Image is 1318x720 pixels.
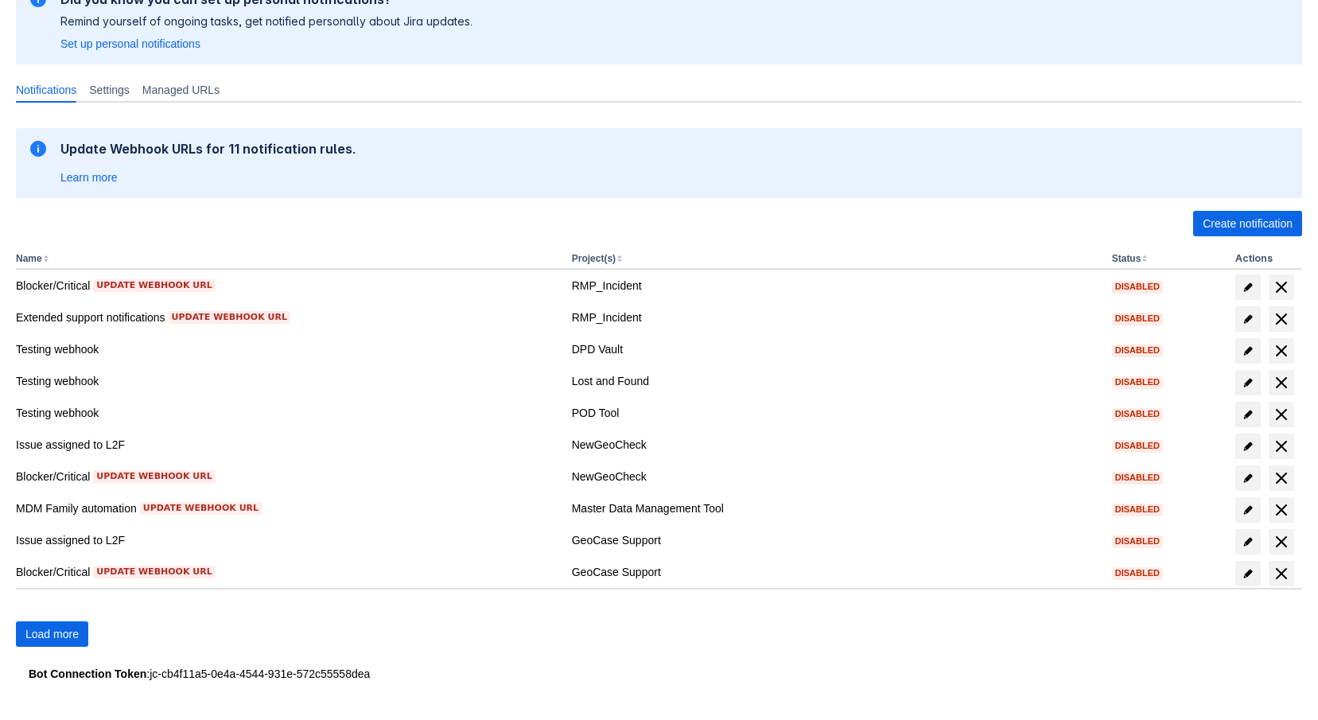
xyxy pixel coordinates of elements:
[1112,346,1163,355] span: Disabled
[60,14,472,29] p: Remind yourself of ongoing tasks, get notified personally about Jira updates.
[1242,472,1254,485] span: edit
[16,373,559,389] div: Testing webhook
[16,532,559,548] div: Issue assigned to L2F
[1242,408,1254,421] span: edit
[60,169,118,185] a: Learn more
[16,405,559,421] div: Testing webhook
[16,278,559,294] div: Blocker/Critical
[60,141,356,157] h2: Update Webhook URLs for 11 notification rules.
[96,566,212,578] span: Update webhook URL
[1229,249,1302,270] th: Actions
[16,469,559,485] div: Blocker/Critical
[1112,505,1163,514] span: Disabled
[29,667,146,680] strong: Bot Connection Token
[1242,344,1254,357] span: edit
[16,437,559,453] div: Issue assigned to L2F
[89,82,130,98] span: Settings
[1203,211,1293,236] span: Create notification
[16,564,559,580] div: Blocker/Critical
[1112,282,1163,291] span: Disabled
[1242,567,1254,580] span: edit
[1112,442,1163,450] span: Disabled
[1272,437,1291,456] span: delete
[572,341,1099,357] div: DPD Vault
[1112,537,1163,546] span: Disabled
[172,311,287,324] span: Update webhook URL
[1242,281,1254,294] span: edit
[572,309,1099,325] div: RMP_Incident
[25,621,79,647] span: Load more
[572,437,1099,453] div: NewGeoCheck
[16,309,559,325] div: Extended support notifications
[1272,373,1291,392] span: delete
[96,470,212,483] span: Update webhook URL
[1272,405,1291,424] span: delete
[142,82,220,98] span: Managed URLs
[1272,564,1291,583] span: delete
[16,621,88,647] button: Load more
[16,500,559,516] div: MDM Family automation
[572,253,616,264] button: Project(s)
[1242,504,1254,516] span: edit
[16,253,42,264] button: Name
[96,279,212,292] span: Update webhook URL
[1112,473,1163,482] span: Disabled
[1112,253,1141,264] button: Status
[29,139,48,158] span: information
[572,500,1099,516] div: Master Data Management Tool
[572,405,1099,421] div: POD Tool
[572,564,1099,580] div: GeoCase Support
[60,36,200,52] a: Set up personal notifications
[143,502,259,515] span: Update webhook URL
[572,532,1099,548] div: GeoCase Support
[1272,500,1291,520] span: delete
[1193,211,1302,236] button: Create notification
[1272,278,1291,297] span: delete
[1272,309,1291,329] span: delete
[1242,313,1254,325] span: edit
[16,82,76,98] span: Notifications
[1272,532,1291,551] span: delete
[1242,440,1254,453] span: edit
[572,373,1099,389] div: Lost and Found
[1112,314,1163,323] span: Disabled
[1112,378,1163,387] span: Disabled
[1272,469,1291,488] span: delete
[1112,410,1163,418] span: Disabled
[1242,535,1254,548] span: edit
[572,469,1099,485] div: NewGeoCheck
[29,666,1289,682] div: : jc-cb4f11a5-0e4a-4544-931e-572c55558dea
[1242,376,1254,389] span: edit
[572,278,1099,294] div: RMP_Incident
[16,341,559,357] div: Testing webhook
[1272,341,1291,360] span: delete
[1112,569,1163,578] span: Disabled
